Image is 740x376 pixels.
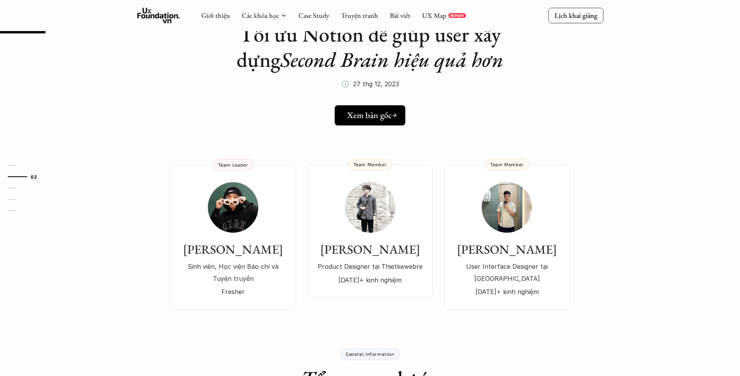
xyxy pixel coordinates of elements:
[341,78,399,90] p: 🕔 27 thg 12, 2023
[347,110,392,120] h5: Xem bản gốc
[341,11,378,20] a: Truyện tranh
[178,286,288,298] p: Fresher
[315,274,425,286] p: [DATE]+ kinh nghiệm
[242,11,279,20] a: Các khóa học
[490,162,524,167] p: Team Member
[353,162,387,167] p: Team Member
[201,11,230,20] a: Giới thiệu
[298,11,329,20] a: Case Study
[450,13,464,18] p: REPORT
[8,172,45,181] a: 02
[171,164,296,310] a: [PERSON_NAME]Sinh viên, Học viện Báo chí và Tuyên truyềnFresherTeam Leader
[452,286,562,298] p: [DATE]+ kinh nghiệm
[315,242,425,257] h3: [PERSON_NAME]
[422,11,446,20] a: UX Map
[31,174,37,179] strong: 02
[444,164,570,310] a: [PERSON_NAME]User Interface Designer tại [GEOGRAPHIC_DATA][DATE]+ kinh nghiệmTeam Member
[346,351,394,357] p: General Information
[452,242,562,257] h3: [PERSON_NAME]
[335,105,406,125] a: Xem bản gốc
[218,162,248,167] p: Team Leader
[280,46,503,73] em: Second Brain hiệu quả hơn
[315,261,425,272] p: Product Designer tại Thietkewebre
[452,261,562,284] p: User Interface Designer tại [GEOGRAPHIC_DATA]
[178,261,288,284] p: Sinh viên, Học viện Báo chí và Tuyên truyền
[178,242,288,257] h3: [PERSON_NAME]
[554,11,597,20] p: Lịch khai giảng
[308,164,433,298] a: [PERSON_NAME]Product Designer tại Thietkewebre[DATE]+ kinh nghiệmTeam Member
[215,22,526,72] h1: Tối ưu Notion để giúp user xây dựng
[548,8,603,23] a: Lịch khai giảng
[448,13,466,18] a: REPORT
[390,11,410,20] a: Bài viết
